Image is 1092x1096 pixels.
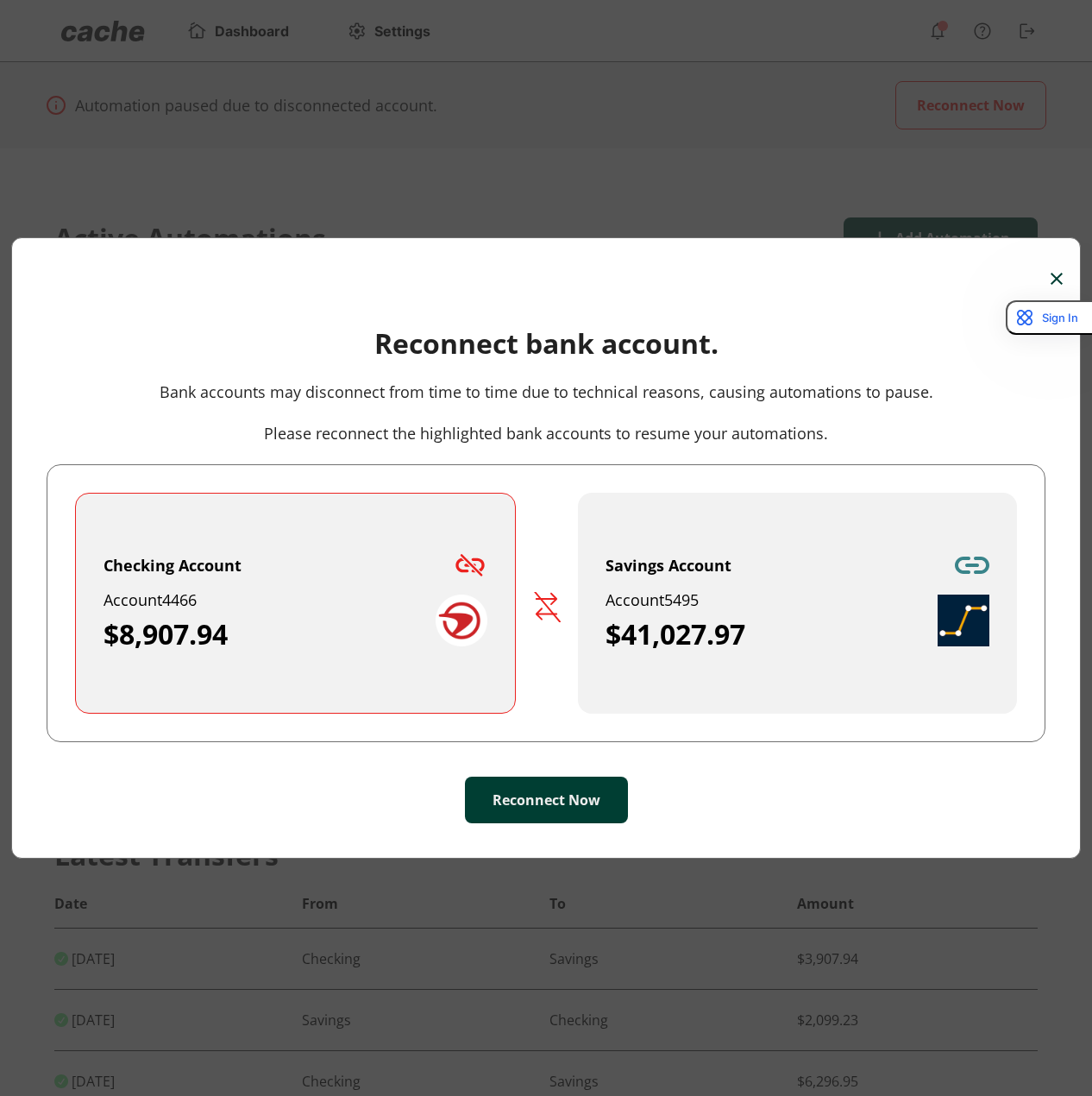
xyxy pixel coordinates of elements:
[75,493,516,714] button: Checking AccountDisconnected IconAccount4466$8,907.94Bank Logo
[1051,273,1063,285] img: Close Button
[955,548,989,583] img: Connected Icon
[606,555,731,576] div: Savings Account
[104,555,242,576] div: Checking Account
[47,381,1045,402] p: Bank accounts may disconnect from time to time due to technical reasons, causing automations to p...
[47,326,1045,361] p: Reconnect bank account.
[104,617,436,652] div: $8,907.94
[453,548,487,583] img: Disconnected Icon
[578,493,1017,714] button: Savings AccountConnected IconAccount5495$41,027.97Bank Logo
[465,777,628,823] button: Reconnect Now
[47,423,1045,444] p: Please reconnect the highlighted bank accounts to resume your automations.
[104,589,436,610] div: Account 4466
[938,595,989,646] img: Bank Logo
[606,589,938,610] div: Account 5495
[436,595,487,646] img: Bank Logo
[606,617,938,652] div: $41,027.97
